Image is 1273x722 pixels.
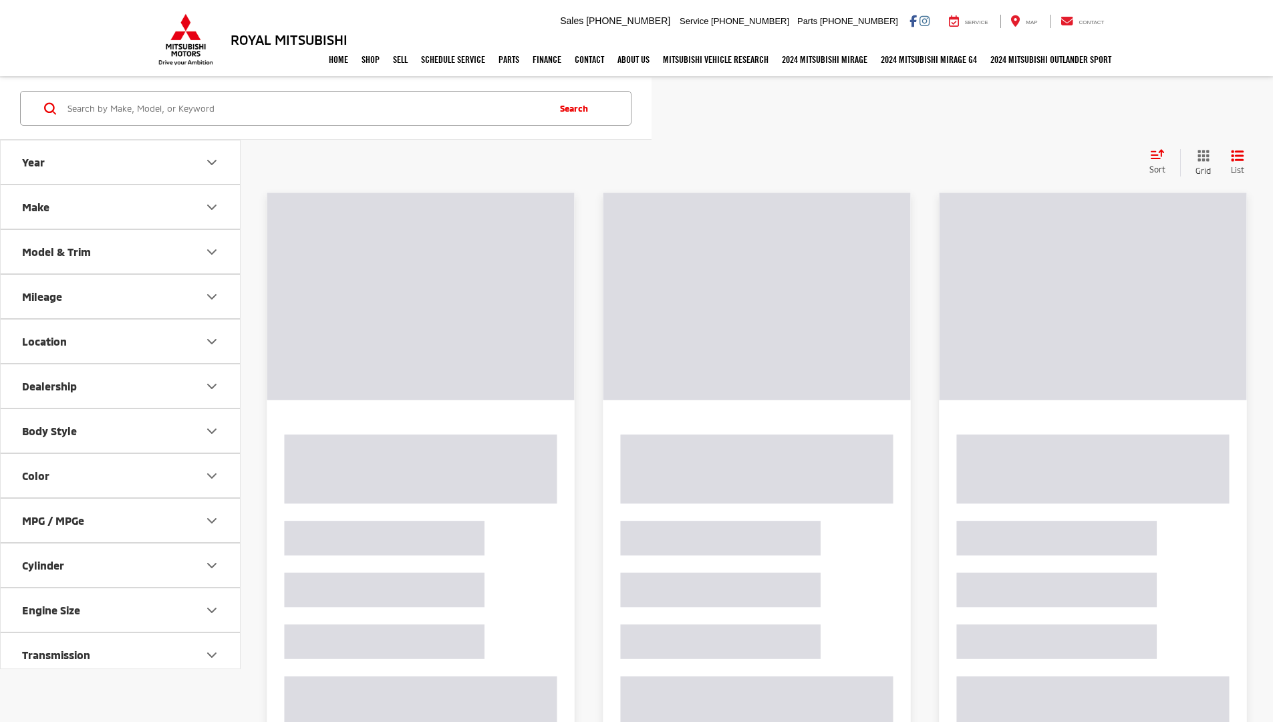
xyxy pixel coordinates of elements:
[22,156,45,168] div: Year
[1,409,241,453] button: Body StyleBody Style
[322,43,355,76] a: Home
[22,245,91,258] div: Model & Trim
[1026,19,1037,25] span: Map
[1,230,241,273] button: Model & TrimModel & Trim
[204,558,220,574] div: Cylinder
[1,454,241,497] button: ColorColor
[204,199,220,215] div: Make
[1195,165,1211,176] span: Grid
[1143,149,1180,176] button: Select sort value
[1,320,241,363] button: LocationLocation
[22,514,84,527] div: MPG / MPGe
[1149,164,1165,174] span: Sort
[414,43,492,76] a: Schedule Service: Opens in a new tab
[1,588,241,632] button: Engine SizeEngine Size
[1221,149,1254,176] button: List View
[1000,15,1047,28] a: Map
[1050,15,1115,28] a: Contact
[204,334,220,350] div: Location
[680,16,708,26] span: Service
[526,43,568,76] a: Finance
[204,602,220,618] div: Engine Size
[156,13,216,66] img: Mitsubishi
[22,201,49,213] div: Make
[22,648,90,661] div: Transmission
[656,43,775,76] a: Mitsubishi Vehicle Research
[22,380,77,392] div: Dealership
[204,468,220,484] div: Color
[984,43,1118,76] a: 2024 Mitsubishi Outlander SPORT
[611,43,656,76] a: About Us
[204,513,220,529] div: MPG / MPGe
[874,43,984,76] a: 2024 Mitsubishi Mirage G4
[1,185,241,229] button: MakeMake
[560,15,583,26] span: Sales
[22,290,62,303] div: Mileage
[1,633,241,677] button: TransmissionTransmission
[355,43,386,76] a: Shop
[1231,164,1244,176] span: List
[204,154,220,170] div: Year
[22,335,67,348] div: Location
[820,16,898,26] span: [PHONE_NUMBER]
[909,15,917,26] a: Facebook: Click to visit our Facebook page
[1,140,241,184] button: YearYear
[231,32,347,47] h3: Royal Mitsubishi
[204,244,220,260] div: Model & Trim
[1079,19,1104,25] span: Contact
[22,469,49,482] div: Color
[22,604,80,616] div: Engine Size
[939,15,998,28] a: Service
[1,364,241,408] button: DealershipDealership
[386,43,414,76] a: Sell
[568,43,611,76] a: Contact
[547,92,608,125] button: Search
[586,15,670,26] span: [PHONE_NUMBER]
[1180,149,1221,176] button: Grid View
[22,559,64,572] div: Cylinder
[204,378,220,394] div: Dealership
[22,425,77,437] div: Body Style
[204,289,220,305] div: Mileage
[711,16,789,26] span: [PHONE_NUMBER]
[1,544,241,587] button: CylinderCylinder
[775,43,874,76] a: 2024 Mitsubishi Mirage
[965,19,988,25] span: Service
[492,43,526,76] a: Parts: Opens in a new tab
[920,15,930,26] a: Instagram: Click to visit our Instagram page
[66,92,547,124] input: Search by Make, Model, or Keyword
[204,647,220,663] div: Transmission
[1,499,241,542] button: MPG / MPGeMPG / MPGe
[204,423,220,439] div: Body Style
[1,275,241,318] button: MileageMileage
[797,16,817,26] span: Parts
